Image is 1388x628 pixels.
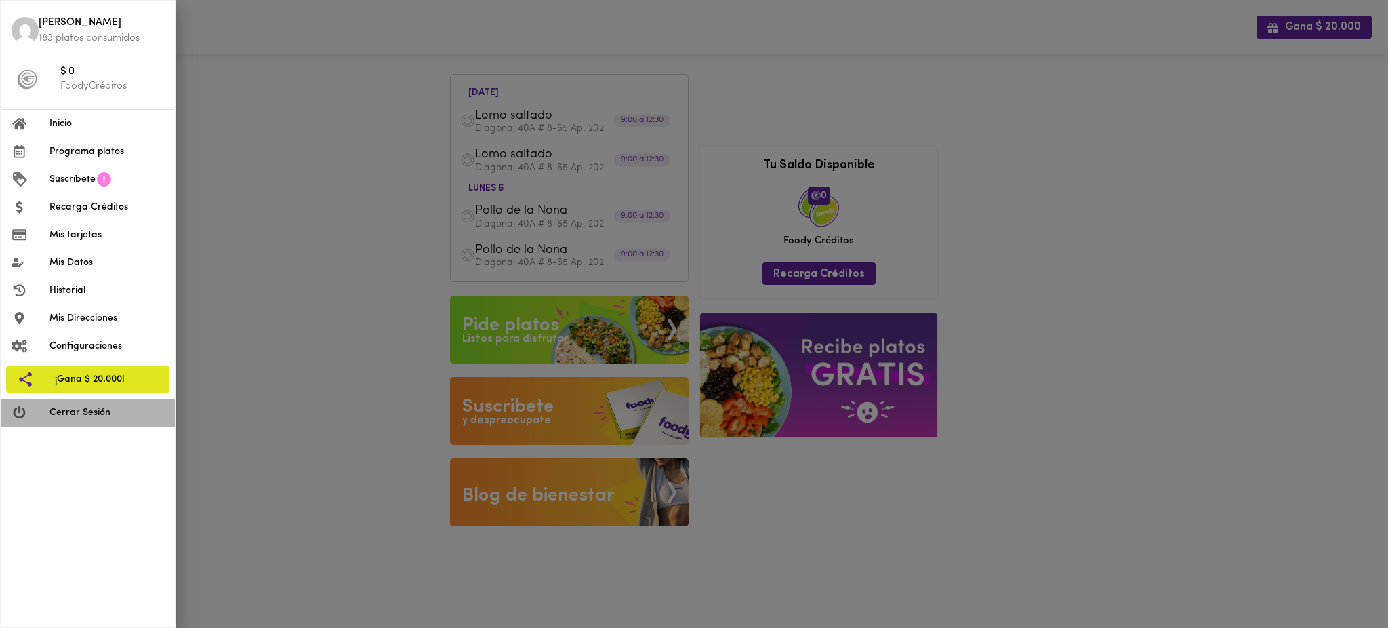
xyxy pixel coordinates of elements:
span: Inicio [49,117,164,131]
img: foody-creditos-black.png [17,69,37,90]
span: Mis Direcciones [49,311,164,326]
span: Suscríbete [49,172,96,187]
span: Mis Datos [49,256,164,270]
span: Mis tarjetas [49,228,164,242]
iframe: Messagebird Livechat Widget [1309,549,1374,614]
span: [PERSON_NAME] [39,16,164,31]
span: $ 0 [60,64,164,80]
span: Programa platos [49,144,164,159]
p: 183 platos consumidos [39,31,164,45]
p: FoodyCréditos [60,79,164,94]
span: Cerrar Sesión [49,406,164,420]
span: Configuraciones [49,339,164,353]
span: Recarga Créditos [49,200,164,214]
span: Historial [49,283,164,298]
span: ¡Gana $ 20.000! [55,372,159,387]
